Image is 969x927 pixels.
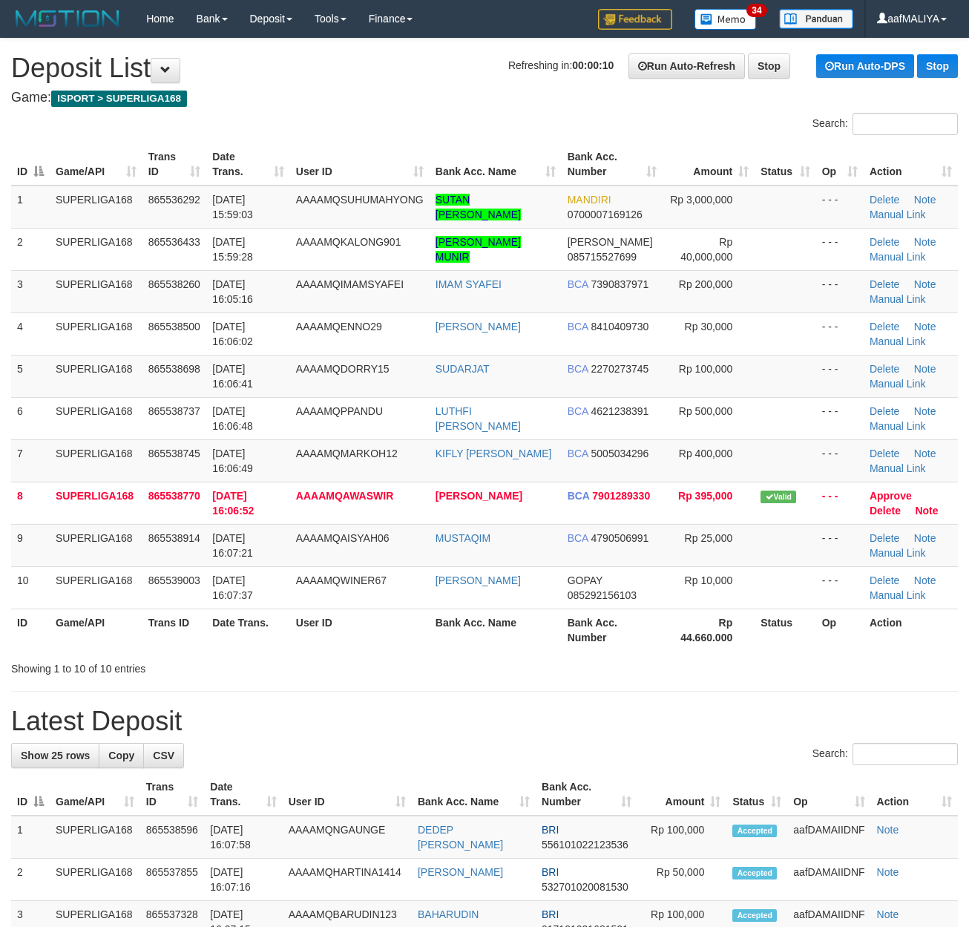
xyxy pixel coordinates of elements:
[542,908,559,920] span: BRI
[50,609,142,651] th: Game/API
[628,53,745,79] a: Run Auto-Refresh
[11,91,958,105] h4: Game:
[914,405,936,417] a: Note
[148,532,200,544] span: 865538914
[542,866,559,878] span: BRI
[11,355,50,397] td: 5
[542,839,628,851] span: Copy 556101022123536 to clipboard
[917,54,958,78] a: Stop
[877,908,899,920] a: Note
[732,825,777,837] span: Accepted
[787,816,870,859] td: aafDAMAIIDNF
[572,59,614,71] strong: 00:00:10
[436,490,522,502] a: [PERSON_NAME]
[436,574,521,586] a: [PERSON_NAME]
[148,236,200,248] span: 865536433
[732,909,777,922] span: Accepted
[142,609,207,651] th: Trans ID
[11,743,99,768] a: Show 25 rows
[296,236,401,248] span: AAAAMQKALONG901
[436,321,521,333] a: [PERSON_NAME]
[914,321,936,333] a: Note
[436,194,521,220] a: SUTAN [PERSON_NAME]
[870,420,926,432] a: Manual Link
[726,773,787,816] th: Status: activate to sort column ascending
[50,566,142,609] td: SUPERLIGA168
[50,312,142,355] td: SUPERLIGA168
[436,448,552,459] a: KIFLY [PERSON_NAME]
[568,251,637,263] span: Copy 085715527699 to clipboard
[591,363,649,375] span: Copy 2270273745 to clipboard
[11,655,392,676] div: Showing 1 to 10 of 10 entries
[870,378,926,390] a: Manual Link
[430,143,562,186] th: Bank Acc. Name: activate to sort column ascending
[418,908,479,920] a: BAHARUDIN
[755,143,816,186] th: Status: activate to sort column ascending
[816,355,864,397] td: - - -
[50,773,140,816] th: Game/API: activate to sort column ascending
[812,743,958,765] label: Search:
[816,143,864,186] th: Op: activate to sort column ascending
[870,505,901,517] a: Delete
[212,321,253,347] span: [DATE] 16:06:02
[816,566,864,609] td: - - -
[296,194,424,206] span: AAAAMQSUHUMAHYONG
[436,236,521,263] a: [PERSON_NAME] MUNIR
[853,113,958,135] input: Search:
[915,505,938,517] a: Note
[11,707,958,736] h1: Latest Deposit
[212,194,253,220] span: [DATE] 15:59:03
[870,574,899,586] a: Delete
[296,448,398,459] span: AAAAMQMARKOH12
[870,363,899,375] a: Delete
[50,228,142,270] td: SUPERLIGA168
[11,312,50,355] td: 4
[816,609,864,651] th: Op
[11,816,50,859] td: 1
[870,194,899,206] a: Delete
[685,321,733,333] span: Rp 30,000
[816,312,864,355] td: - - -
[568,209,643,220] span: Copy 0700007169126 to clipboard
[153,750,174,761] span: CSV
[685,532,733,544] span: Rp 25,000
[663,143,755,186] th: Amount: activate to sort column ascending
[51,91,187,107] span: ISPORT > SUPERLIGA168
[50,482,142,524] td: SUPERLIGA168
[212,236,253,263] span: [DATE] 15:59:28
[870,448,899,459] a: Delete
[536,773,637,816] th: Bank Acc. Number: activate to sort column ascending
[816,186,864,229] td: - - -
[290,143,430,186] th: User ID: activate to sort column ascending
[864,609,958,651] th: Action
[670,194,732,206] span: Rp 3,000,000
[148,405,200,417] span: 865538737
[11,773,50,816] th: ID: activate to sort column descending
[206,143,289,186] th: Date Trans.: activate to sort column ascending
[914,236,936,248] a: Note
[11,859,50,901] td: 2
[204,859,282,901] td: [DATE] 16:07:16
[296,278,404,290] span: AAAAMQIMAMSYAFEI
[212,574,253,601] span: [DATE] 16:07:37
[694,9,757,30] img: Button%20Memo.svg
[914,574,936,586] a: Note
[591,278,649,290] span: Copy 7390837971 to clipboard
[591,532,649,544] span: Copy 4790506991 to clipboard
[870,321,899,333] a: Delete
[685,574,733,586] span: Rp 10,000
[877,866,899,878] a: Note
[148,363,200,375] span: 865538698
[436,363,490,375] a: SUDARJAT
[436,532,490,544] a: MUSTAQIM
[283,816,412,859] td: AAAAMQNGAUNGE
[50,859,140,901] td: SUPERLIGA168
[542,881,628,893] span: Copy 532701020081530 to clipboard
[204,816,282,859] td: [DATE] 16:07:58
[591,405,649,417] span: Copy 4621238391 to clipboard
[418,866,503,878] a: [PERSON_NAME]
[11,186,50,229] td: 1
[870,293,926,305] a: Manual Link
[212,490,254,517] span: [DATE] 16:06:52
[11,228,50,270] td: 2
